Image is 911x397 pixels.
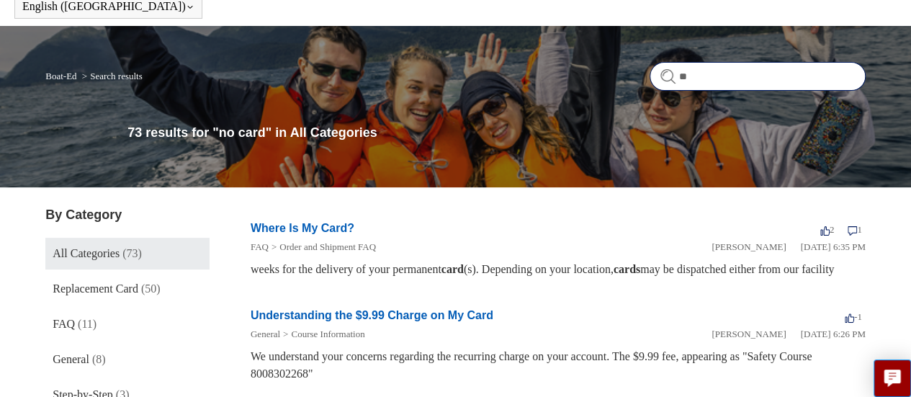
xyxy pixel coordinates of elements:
[45,238,210,269] a: All Categories (73)
[53,247,120,259] span: All Categories
[279,241,376,252] a: Order and Shipment FAQ
[845,311,862,322] span: -1
[251,329,280,339] a: General
[800,241,865,252] time: 01/05/2024, 18:35
[45,308,210,340] a: FAQ (11)
[441,263,464,275] em: card
[45,273,210,305] a: Replacement Card (50)
[92,353,106,365] span: (8)
[800,329,865,339] time: 01/05/2024, 18:26
[251,261,866,278] div: weeks for the delivery of your permanent (s). Depending on your location, may be dispatched eithe...
[712,240,786,254] li: [PERSON_NAME]
[53,353,89,365] span: General
[280,327,365,342] li: Course Information
[45,71,79,81] li: Boat-Ed
[45,344,210,375] a: General (8)
[614,263,640,275] em: cards
[78,318,97,330] span: (11)
[650,62,866,91] input: Search
[251,240,269,254] li: FAQ
[251,222,354,234] a: Where Is My Card?
[251,327,280,342] li: General
[122,247,142,259] span: (73)
[141,282,161,295] span: (50)
[712,327,786,342] li: [PERSON_NAME]
[45,71,76,81] a: Boat-Ed
[79,71,143,81] li: Search results
[820,224,835,235] span: 2
[291,329,364,339] a: Course Information
[45,205,210,225] h3: By Category
[127,123,866,143] h1: 73 results for "no card" in All Categories
[251,241,269,252] a: FAQ
[251,309,493,321] a: Understanding the $9.99 Charge on My Card
[269,240,376,254] li: Order and Shipment FAQ
[848,224,862,235] span: 1
[53,318,75,330] span: FAQ
[251,348,866,383] div: We understand your concerns regarding the recurring charge on your account. The $9.99 fee, appear...
[53,282,138,295] span: Replacement Card
[874,360,911,397] button: Live chat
